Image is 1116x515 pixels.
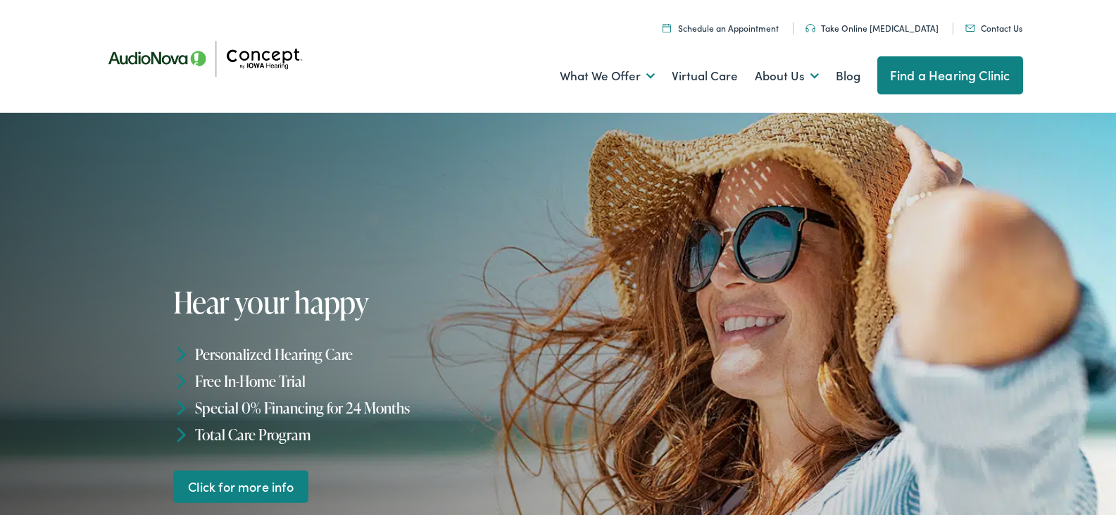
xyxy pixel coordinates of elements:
img: utility icon [965,25,975,32]
img: A calendar icon to schedule an appointment at Concept by Iowa Hearing. [663,23,671,32]
a: Contact Us [965,22,1022,34]
li: Total Care Program [173,421,564,447]
a: Schedule an Appointment [663,22,779,34]
a: What We Offer [560,50,655,102]
li: Personalized Hearing Care [173,341,564,368]
a: Click for more info [173,470,309,503]
a: Blog [836,50,860,102]
li: Free In-Home Trial [173,368,564,395]
a: Virtual Care [672,50,738,102]
a: About Us [755,50,819,102]
li: Special 0% Financing for 24 Months [173,395,564,421]
img: utility icon [805,24,815,32]
a: Find a Hearing Clinic [877,56,1023,94]
h1: Hear your happy [173,286,564,318]
a: Take Online [MEDICAL_DATA] [805,22,939,34]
